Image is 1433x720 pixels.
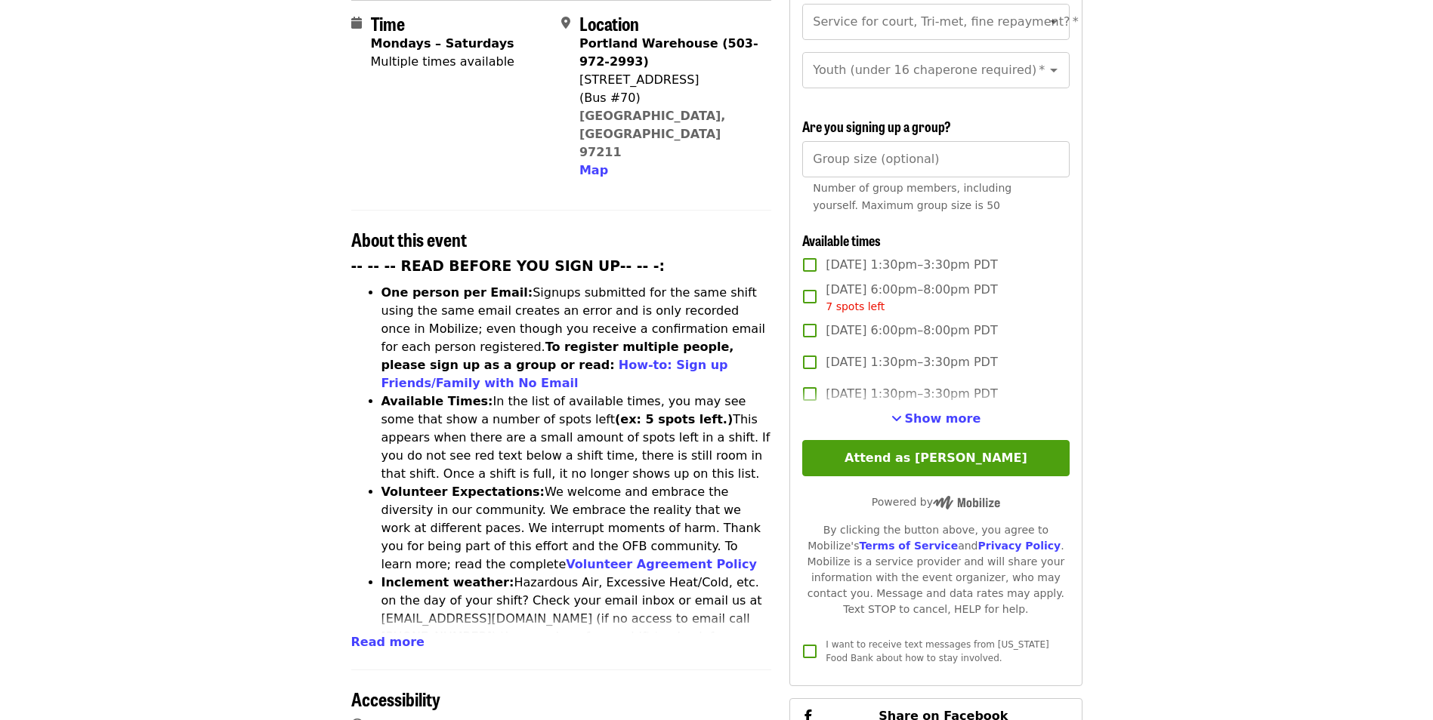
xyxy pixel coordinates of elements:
li: In the list of available times, you may see some that show a number of spots left This appears wh... [381,392,772,483]
div: By clicking the button above, you agree to Mobilize's and . Mobilize is a service provider and wi... [802,522,1069,617]
a: [GEOGRAPHIC_DATA], [GEOGRAPHIC_DATA] 97211 [579,109,726,159]
span: Location [579,10,639,36]
button: See more timeslots [891,410,981,428]
span: [DATE] 1:30pm–3:30pm PDT [826,256,997,274]
span: Powered by [872,496,1000,508]
strong: -- -- -- READ BEFORE YOU SIGN UP-- -- -: [351,258,666,274]
li: We welcome and embrace the diversity in our community. We embrace the reality that we work at dif... [381,483,772,574]
a: Privacy Policy [977,540,1061,552]
strong: Inclement weather: [381,575,514,589]
li: Hazardous Air, Excessive Heat/Cold, etc. on the day of your shift? Check your email inbox or emai... [381,574,772,664]
img: Powered by Mobilize [933,496,1000,509]
li: Signups submitted for the same shift using the same email creates an error and is only recorded o... [381,284,772,392]
strong: Portland Warehouse (503-972-2993) [579,36,758,69]
strong: Mondays – Saturdays [371,36,514,51]
div: Multiple times available [371,53,514,71]
a: Terms of Service [859,540,958,552]
a: How-to: Sign up Friends/Family with No Email [381,358,728,390]
input: [object Object] [802,141,1069,177]
strong: Available Times: [381,394,493,408]
span: Available times [802,230,881,250]
a: Volunteer Agreement Policy [566,557,757,571]
span: [DATE] 1:30pm–3:30pm PDT [826,353,997,371]
span: [DATE] 1:30pm–3:30pm PDT [826,385,997,403]
strong: To register multiple people, please sign up as a group or read: [381,340,734,372]
strong: Volunteer Expectations: [381,485,545,499]
div: [STREET_ADDRESS] [579,71,759,89]
button: Open [1043,60,1064,81]
span: [DATE] 6:00pm–8:00pm PDT [826,281,997,315]
span: Are you signing up a group? [802,116,951,136]
i: map-marker-alt icon [561,16,570,30]
span: Number of group members, including yourself. Maximum group size is 50 [813,182,1011,211]
span: About this event [351,226,467,252]
i: calendar icon [351,16,362,30]
span: Show more [905,411,981,426]
span: [DATE] 6:00pm–8:00pm PDT [826,322,997,340]
strong: One person per Email: [381,285,533,300]
span: Map [579,163,608,177]
span: Accessibility [351,685,440,712]
button: Attend as [PERSON_NAME] [802,440,1069,476]
button: Read more [351,633,425,651]
span: Read more [351,635,425,649]
span: 7 spots left [826,300,885,312]
div: (Bus #70) [579,89,759,107]
button: Open [1043,11,1064,32]
span: I want to receive text messages from [US_STATE] Food Bank about how to stay involved. [826,639,1048,663]
span: Time [371,10,405,36]
strong: (ex: 5 spots left.) [615,412,733,426]
button: Map [579,162,608,180]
